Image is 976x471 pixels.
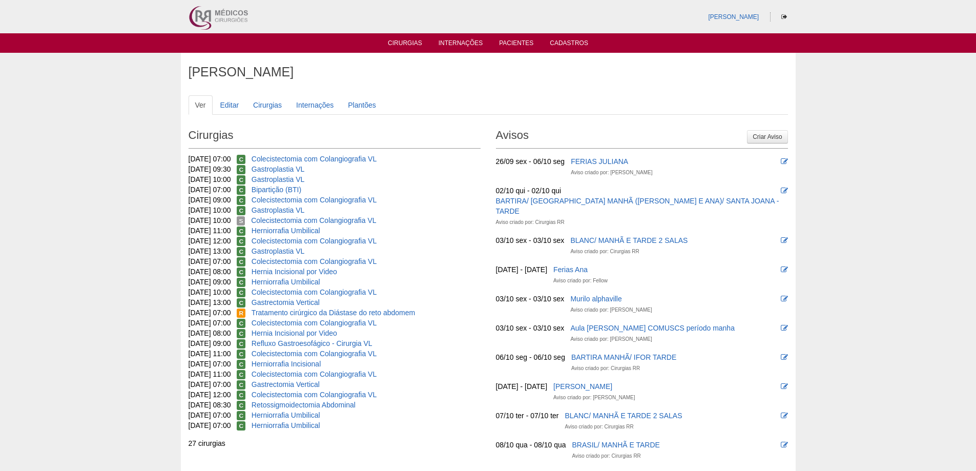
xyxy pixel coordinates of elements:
i: Editar [781,295,788,302]
a: Herniorrafia Umbilical [252,227,320,235]
span: Confirmada [237,237,245,246]
span: [DATE] 08:00 [189,329,231,337]
a: Cirurgias [388,39,422,50]
span: [DATE] 07:00 [189,380,231,388]
a: Bipartição (BTI) [252,186,301,194]
a: Colecistectomia com Colangiografia VL [251,216,376,224]
div: Aviso criado por: Cirurgias RR [570,247,639,257]
a: Aula [PERSON_NAME] COMUSCS período manha [570,324,735,332]
span: [DATE] 07:00 [189,257,231,265]
span: Confirmada [237,339,245,349]
a: Herniorrafia Umbilical [252,278,320,286]
a: Colecistectomia com Colangiografia VL [252,196,377,204]
a: Herniorrafia Umbilical [252,421,320,429]
a: Colecistectomia com Colangiografia VL [252,370,377,378]
a: Ferias Ana [553,265,588,274]
span: Confirmada [237,165,245,174]
a: BRASIL/ MANHÃ E TARDE [572,441,660,449]
span: [DATE] 11:00 [189,350,231,358]
span: [DATE] 08:30 [189,401,231,409]
span: [DATE] 10:00 [189,216,231,224]
span: [DATE] 08:00 [189,268,231,276]
div: Aviso criado por: Cirurgias RR [565,422,633,432]
span: Confirmada [237,196,245,205]
a: Gastroplastia VL [252,206,305,214]
div: Aviso criado por: Cirurgias RR [572,451,641,461]
span: Confirmada [237,380,245,390]
span: [DATE] 07:00 [189,411,231,419]
span: Confirmada [237,257,245,267]
div: Aviso criado por: [PERSON_NAME] [571,168,652,178]
a: BLANC/ MANHÃ E TARDE 2 SALAS [565,412,682,420]
span: [DATE] 09:30 [189,165,231,173]
a: [PERSON_NAME] [708,13,759,21]
a: BLANC/ MANHÃ E TARDE 2 SALAS [570,236,688,244]
span: Confirmada [237,350,245,359]
a: Herniorrafia Umbilical [252,411,320,419]
div: 07/10 ter - 07/10 ter [496,411,559,421]
span: Confirmada [237,329,245,338]
a: Gastroplastia VL [252,247,305,255]
a: Colecistectomia com Colangiografia VL [252,257,377,265]
span: [DATE] 09:00 [189,339,231,347]
a: Plantões [341,95,382,115]
span: [DATE] 12:00 [189,391,231,399]
div: Aviso criado por: [PERSON_NAME] [570,305,652,315]
span: Confirmada [237,298,245,308]
span: Confirmada [237,268,245,277]
span: Confirmada [237,319,245,328]
i: Editar [781,187,788,194]
div: 02/10 qui - 02/10 qui [496,186,562,196]
span: Confirmada [237,247,245,256]
a: BARTIRA/ [GEOGRAPHIC_DATA] MANHÃ ([PERSON_NAME] E ANA)/ SANTA JOANA -TARDE [496,197,779,215]
a: Colecistectomia com Colangiografia VL [252,237,377,245]
a: Herniorrafia Incisional [252,360,321,368]
span: [DATE] 13:00 [189,247,231,255]
div: 03/10 sex - 03/10 sex [496,294,565,304]
div: [DATE] - [DATE] [496,264,548,275]
div: 03/10 sex - 03/10 sex [496,323,565,333]
i: Editar [781,354,788,361]
a: Hernia Incisional por Video [252,329,337,337]
i: Editar [781,237,788,244]
a: Refluxo Gastroesofágico - Cirurgia VL [252,339,372,347]
div: 26/09 sex - 06/10 seg [496,156,565,167]
i: Editar [781,158,788,165]
i: Editar [781,324,788,332]
a: Cadastros [550,39,588,50]
a: Colecistectomia com Colangiografia VL [252,391,377,399]
span: [DATE] 12:00 [189,237,231,245]
span: Confirmada [237,227,245,236]
i: Editar [781,383,788,390]
span: [DATE] 10:00 [189,175,231,183]
span: [DATE] 07:00 [189,186,231,194]
span: Confirmada [237,370,245,379]
span: [DATE] 07:00 [189,309,231,317]
span: Confirmada [237,278,245,287]
span: [DATE] 09:00 [189,278,231,286]
span: [DATE] 07:00 [189,360,231,368]
span: [DATE] 11:00 [189,370,231,378]
a: Colecistectomia com Colangiografia VL [252,155,377,163]
span: [DATE] 13:00 [189,298,231,306]
span: [DATE] 07:00 [189,155,231,163]
a: BARTIRA MANHÃ/ IFOR TARDE [571,353,676,361]
span: Reservada [237,309,245,318]
div: 03/10 sex - 03/10 sex [496,235,565,245]
i: Sair [781,14,787,20]
div: Aviso criado por: [PERSON_NAME] [570,334,652,344]
div: Aviso criado por: [PERSON_NAME] [553,393,635,403]
i: Editar [781,441,788,448]
span: [DATE] 10:00 [189,206,231,214]
div: [DATE] - [DATE] [496,381,548,392]
a: Gastrectomia Vertical [252,298,320,306]
span: Confirmada [237,175,245,185]
span: Confirmada [237,288,245,297]
div: 08/10 qua - 08/10 qua [496,440,566,450]
span: [DATE] 09:00 [189,196,231,204]
span: [DATE] 11:00 [189,227,231,235]
div: Aviso criado por: Fellow [553,276,608,286]
div: Aviso criado por: Cirurgias RR [571,363,640,374]
a: Gastroplastia VL [252,175,305,183]
span: Confirmada [237,186,245,195]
